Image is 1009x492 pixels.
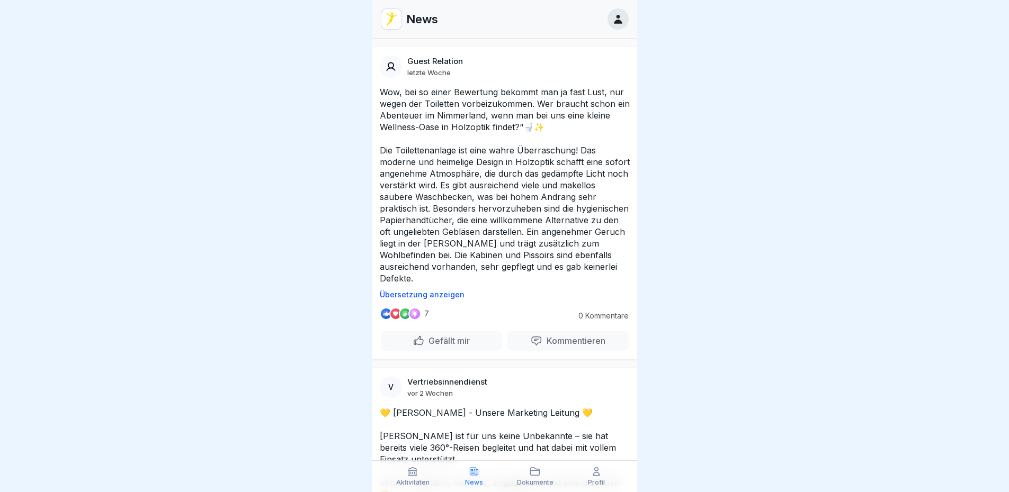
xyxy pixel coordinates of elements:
[381,9,401,29] img: vd4jgc378hxa8p7qw0fvrl7x.png
[542,335,605,346] p: Kommentieren
[517,479,553,486] p: Dokumente
[588,479,605,486] p: Profil
[424,335,470,346] p: Gefällt mir
[380,376,402,398] div: V
[407,57,463,66] p: Guest Relation
[407,68,451,77] p: letzte Woche
[570,312,629,320] p: 0 Kommentare
[380,290,630,299] p: Übersetzung anzeigen
[380,86,630,284] p: Wow, bei so einer Bewertung bekommt man ja fast Lust, nur wegen der Toiletten vorbeizukommen. Wer...
[396,479,430,486] p: Aktivitäten
[465,479,483,486] p: News
[407,377,487,387] p: Vertriebsinnendienst
[407,389,453,397] p: vor 2 Wochen
[406,12,438,26] p: News
[424,309,429,318] p: 7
